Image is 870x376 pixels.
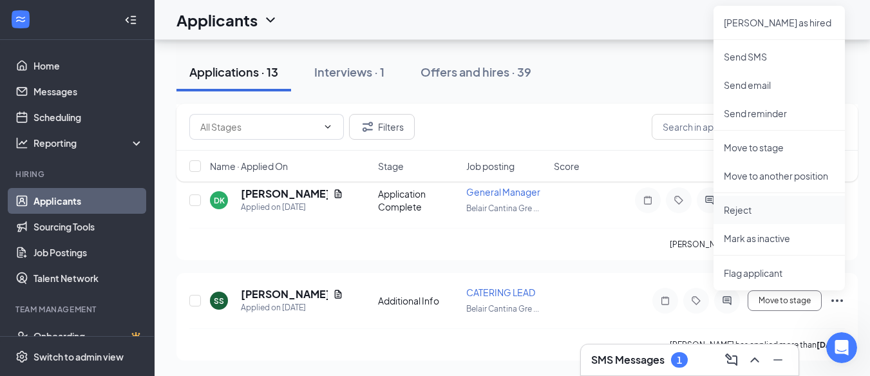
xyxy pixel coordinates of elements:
a: OnboardingCrown [33,323,144,349]
svg: ChevronDown [323,122,333,132]
div: Offers and hires · 39 [421,64,531,80]
input: Search in applications [652,114,845,140]
b: [DATE] [817,340,843,350]
button: ChevronUp [744,350,765,370]
iframe: Intercom live chat [826,332,857,363]
h1: Applicants [176,9,258,31]
a: Job Postings [33,240,144,265]
div: SS [214,296,224,306]
div: Additional Info [378,294,459,307]
svg: ComposeMessage [724,352,739,368]
a: Sourcing Tools [33,214,144,240]
svg: ActiveChat [702,195,717,205]
svg: Collapse [124,14,137,26]
svg: Analysis [15,136,28,149]
svg: Note [657,296,673,306]
svg: ChevronDown [263,12,278,28]
span: CATERING LEAD [466,287,535,298]
button: Minimize [768,350,788,370]
svg: ActiveChat [719,296,735,306]
div: Applications · 13 [189,64,278,80]
svg: Minimize [770,352,786,368]
div: Applied on [DATE] [241,201,343,214]
button: ComposeMessage [721,350,742,370]
svg: WorkstreamLogo [14,13,27,26]
svg: Document [333,289,343,299]
a: Scheduling [33,104,144,130]
div: Switch to admin view [33,350,124,363]
h3: SMS Messages [591,353,665,367]
svg: Filter [360,119,375,135]
div: Applied on [DATE] [241,301,343,314]
div: Hiring [15,169,141,180]
a: Applicants [33,188,144,214]
div: 1 [677,355,682,366]
svg: Tag [671,195,686,205]
div: Interviews · 1 [314,64,384,80]
p: [PERSON_NAME] has applied more than . [670,239,845,250]
svg: Note [640,195,656,205]
span: Stage [378,160,404,173]
svg: Tag [688,296,704,306]
div: Team Management [15,304,141,315]
span: Name · Applied On [210,160,288,173]
span: Score [554,160,580,173]
svg: ChevronUp [747,352,762,368]
span: Belair Cantina Gre ... [466,304,539,314]
p: [PERSON_NAME] has applied more than . [670,339,845,350]
button: Filter Filters [349,114,415,140]
button: Move to stage [748,290,822,311]
h5: [PERSON_NAME] [241,287,328,301]
span: Belair Cantina Gre ... [466,203,539,213]
div: Reporting [33,136,144,149]
input: All Stages [200,120,317,134]
svg: Settings [15,350,28,363]
a: Messages [33,79,144,104]
span: Job posting [466,160,515,173]
svg: Ellipses [829,293,845,308]
a: Talent Network [33,265,144,291]
a: Home [33,53,144,79]
div: Application Complete [378,187,459,213]
div: DK [214,195,225,206]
